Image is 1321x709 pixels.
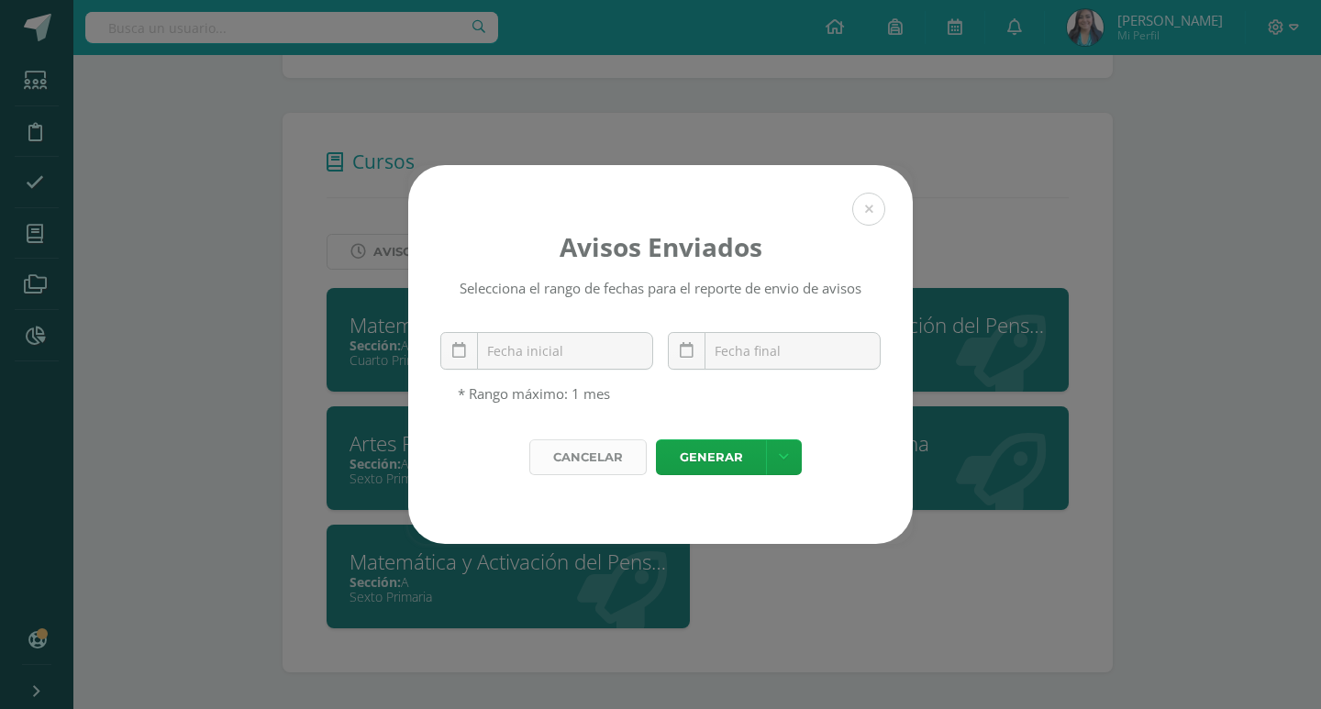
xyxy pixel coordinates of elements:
[458,384,864,403] div: * Rango máximo: 1 mes
[656,439,766,475] a: Generar
[458,229,864,264] h4: Avisos Enviados
[852,193,885,226] button: Close (Esc)
[669,333,880,369] input: Fecha final
[441,333,652,369] input: Fecha inicial
[529,439,647,475] div: Cancelar
[458,279,864,297] div: Selecciona el rango de fechas para el reporte de envio de avisos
